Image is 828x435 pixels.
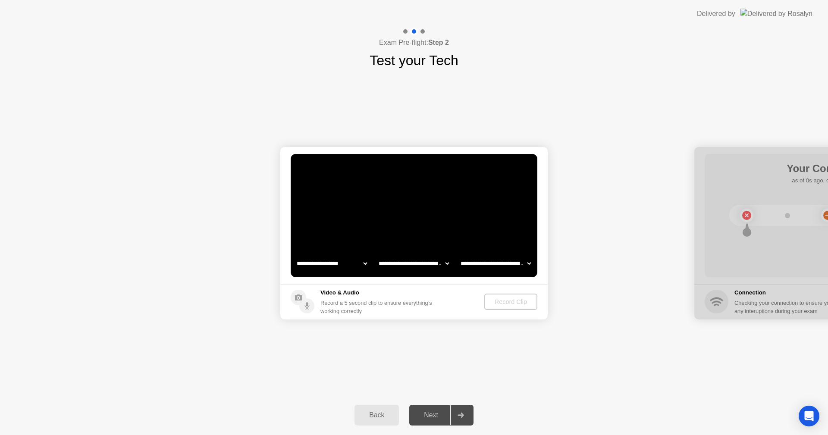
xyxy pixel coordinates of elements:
b: Step 2 [428,39,449,46]
img: Delivered by Rosalyn [740,9,812,19]
div: Record Clip [488,298,534,305]
button: Record Clip [484,294,537,310]
button: Next [409,405,474,426]
select: Available speakers [377,255,451,272]
div: Open Intercom Messenger [799,406,819,426]
div: Record a 5 second clip to ensure everything’s working correctly [320,299,436,315]
div: Back [357,411,396,419]
h1: Test your Tech [370,50,458,71]
select: Available cameras [295,255,369,272]
select: Available microphones [459,255,533,272]
h4: Exam Pre-flight: [379,38,449,48]
button: Back [354,405,399,426]
div: Next [412,411,450,419]
div: Delivered by [697,9,735,19]
h5: Video & Audio [320,288,436,297]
